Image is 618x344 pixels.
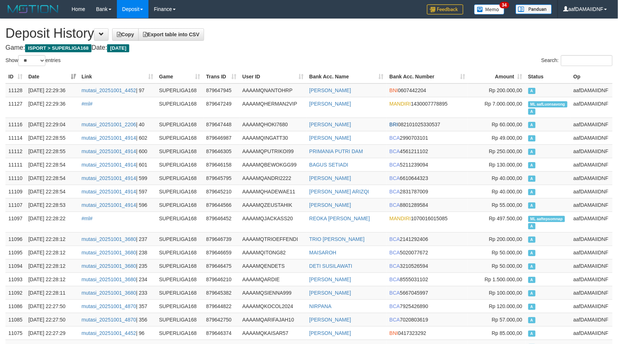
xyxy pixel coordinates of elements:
td: [DATE] 22:29:04 [25,118,79,131]
img: panduan.png [516,4,552,14]
span: Rp 85.000,00 [492,330,522,336]
a: [PERSON_NAME] [309,202,351,208]
td: 11093 [5,273,25,286]
td: | 237 [79,232,156,246]
span: Approved [528,277,536,283]
span: BNI [390,330,398,336]
td: 11107 [5,198,25,212]
td: 11128 [5,83,25,97]
th: Date: activate to sort column ascending [25,70,79,83]
td: 5667045997 [387,286,468,299]
span: [DATE] [107,44,129,52]
td: aafDAMAIIDNF [570,212,613,232]
td: 11092 [5,286,25,299]
a: [PERSON_NAME] [309,330,351,336]
td: 11095 [5,246,25,259]
td: 8801289584 [387,198,468,212]
td: [DATE] 22:28:55 [25,131,79,144]
td: | 234 [79,273,156,286]
td: [DATE] 22:27:50 [25,313,79,326]
td: aafDAMAIIDNF [570,286,613,299]
a: TRIO [PERSON_NAME] [309,236,365,242]
a: mutasi_20251001_4914 [82,148,136,154]
td: AAAAMQJACKASS20 [240,212,306,232]
span: BCA [390,317,400,323]
span: Rp 50.000,00 [492,250,522,255]
td: 879642750 [203,313,240,326]
a: MAISAROH [309,250,337,255]
td: 879645210 [203,185,240,198]
td: SUPERLIGA168 [156,246,203,259]
span: BCA [390,263,400,269]
td: 11097 [5,212,25,232]
td: 2831787009 [387,185,468,198]
span: Rp 49.000,00 [492,135,522,141]
td: [DATE] 22:28:12 [25,232,79,246]
td: SUPERLIGA168 [156,144,203,158]
td: [DATE] 22:28:55 [25,144,79,158]
td: 879646739 [203,232,240,246]
span: Rp 130.000,00 [489,162,523,168]
td: 5211239094 [387,158,468,171]
a: mutasi_20251001_4452 [82,330,136,336]
td: SUPERLIGA168 [156,171,203,185]
td: 879646158 [203,158,240,171]
td: SUPERLIGA168 [156,326,203,340]
td: AAAAMQHOKI7680 [240,118,306,131]
img: MOTION_logo.png [5,4,61,15]
td: 11127 [5,97,25,118]
a: mutasi_20251001_3680 [82,290,136,296]
th: Trans ID: activate to sort column ascending [203,70,240,83]
span: Rp 55.000,00 [492,202,522,208]
td: SUPERLIGA168 [156,299,203,313]
td: | 356 [79,313,156,326]
td: AAAAMQBEWOKGG99 [240,158,306,171]
span: Rp 7.000.000,00 [485,101,523,107]
span: BCA [390,135,400,141]
td: 1430007778895 [387,97,468,118]
td: SUPERLIGA168 [156,232,203,246]
span: BCA [390,148,400,154]
td: [DATE] 22:28:11 [25,286,79,299]
a: [PERSON_NAME] [309,135,351,141]
a: [PERSON_NAME] [309,122,351,127]
td: | 96 [79,326,156,340]
td: 7020803619 [387,313,468,326]
a: Copy [112,28,139,41]
td: AAAAMQINGATT30 [240,131,306,144]
td: SUPERLIGA168 [156,198,203,212]
a: REOKA [PERSON_NAME] [309,216,370,221]
a: [PERSON_NAME] [309,317,351,323]
td: 11114 [5,131,25,144]
a: mutasi_20251001_4914 [82,135,136,141]
span: Approved [528,122,536,128]
a: BAGUS SETIADI [309,162,348,168]
td: 4561211102 [387,144,468,158]
span: MANDIRI [390,101,411,107]
td: [DATE] 22:28:53 [25,198,79,212]
td: | 597 [79,185,156,198]
span: Approved [528,237,536,243]
a: mutasi_20251001_3680 [82,236,136,242]
span: Rp 250.000,00 [489,148,523,154]
td: aafDAMAIIDNF [570,326,613,340]
td: aafDAMAIIDNF [570,273,613,286]
span: Approved [528,88,536,94]
span: Rp 100.000,00 [489,290,523,296]
td: aafDAMAIIDNF [570,83,613,97]
span: BCA [390,189,400,194]
td: 11110 [5,171,25,185]
span: Rp 1.500.000,00 [485,277,523,282]
span: Approved [528,189,536,195]
td: 11112 [5,144,25,158]
td: AAAAMQANDRI2222 [240,171,306,185]
td: | 97 [79,83,156,97]
td: | 357 [79,299,156,313]
span: BCA [390,303,400,309]
a: [PERSON_NAME] [309,101,351,107]
td: AAAAMQHADEWAE11 [240,185,306,198]
td: aafDAMAIIDNF [570,259,613,273]
a: mutasi_20251001_4870 [82,317,136,323]
a: [PERSON_NAME] [309,87,351,93]
a: mutasi_20251001_4914 [82,175,136,181]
